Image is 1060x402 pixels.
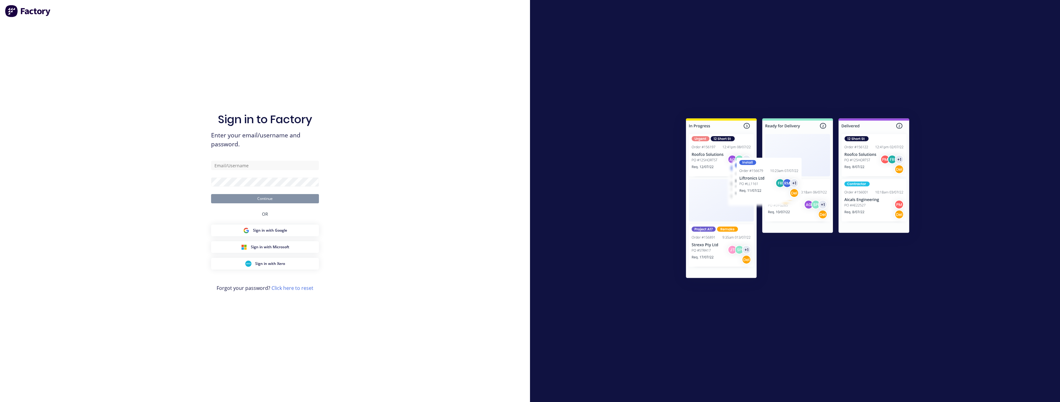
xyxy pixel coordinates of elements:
[217,284,313,292] span: Forgot your password?
[211,258,319,270] button: Xero Sign inSign in with Xero
[251,244,289,250] span: Sign in with Microsoft
[218,113,312,126] h1: Sign in to Factory
[255,261,285,266] span: Sign in with Xero
[243,227,249,233] img: Google Sign in
[253,228,287,233] span: Sign in with Google
[245,261,251,267] img: Xero Sign in
[211,194,319,203] button: Continue
[211,161,319,170] input: Email/Username
[5,5,51,17] img: Factory
[211,225,319,236] button: Google Sign inSign in with Google
[271,285,313,291] a: Click here to reset
[211,131,319,149] span: Enter your email/username and password.
[262,203,268,225] div: OR
[211,241,319,253] button: Microsoft Sign inSign in with Microsoft
[672,106,923,293] img: Sign in
[241,244,247,250] img: Microsoft Sign in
